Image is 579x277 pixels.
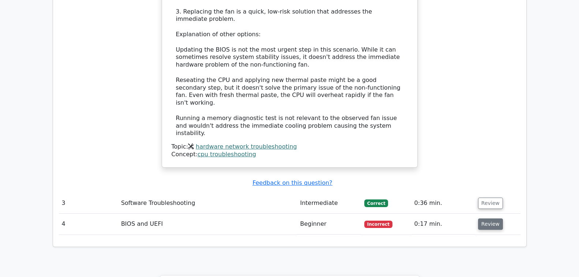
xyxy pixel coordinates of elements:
[478,218,503,230] button: Review
[297,214,361,235] td: Beginner
[198,151,256,158] a: cpu troubleshooting
[59,214,118,235] td: 4
[196,143,297,150] a: hardware network troubleshooting
[118,214,297,235] td: BIOS and UEFI
[252,179,332,186] a: Feedback on this question?
[364,199,388,207] span: Correct
[172,143,408,151] div: Topic:
[297,193,361,214] td: Intermediate
[411,214,475,235] td: 0:17 min.
[478,198,503,209] button: Review
[411,193,475,214] td: 0:36 min.
[118,193,297,214] td: Software Troubleshooting
[172,151,408,158] div: Concept:
[59,193,118,214] td: 3
[364,221,392,228] span: Incorrect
